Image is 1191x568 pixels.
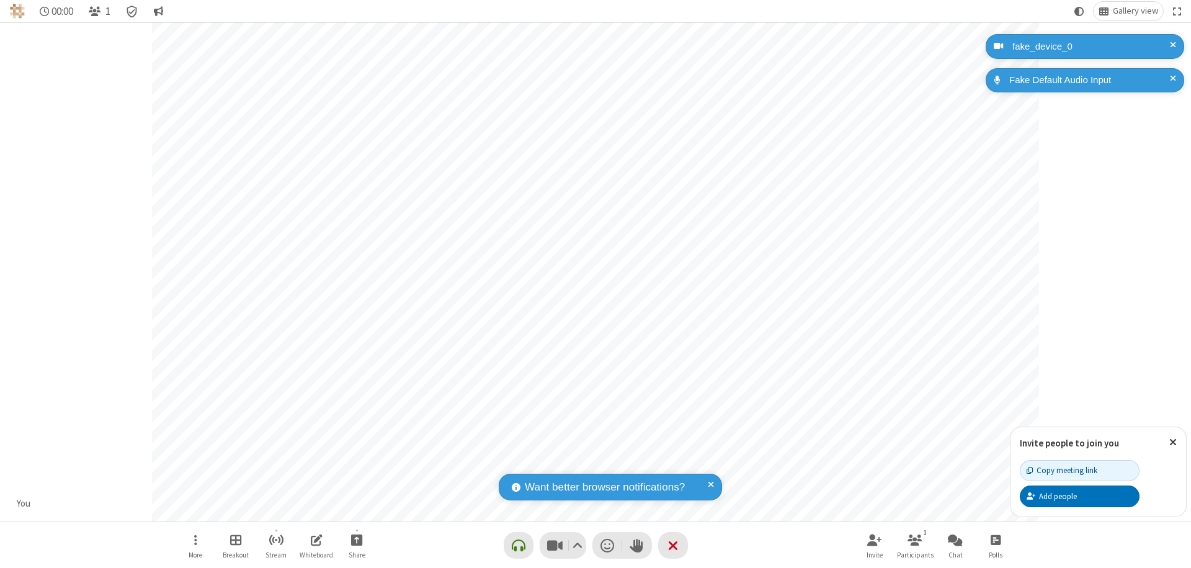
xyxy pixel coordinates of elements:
[105,6,110,17] span: 1
[658,532,688,559] button: End or leave meeting
[148,2,168,20] button: Conversation
[540,532,586,559] button: Stop video (⌘+Shift+V)
[1113,6,1158,16] span: Gallery view
[989,551,1002,559] span: Polls
[1020,486,1140,507] button: Add people
[1027,464,1097,476] div: Copy meeting link
[504,532,533,559] button: Connect your audio
[622,532,652,559] button: Raise hand
[35,2,79,20] div: Timer
[338,528,375,563] button: Start sharing
[298,528,335,563] button: Open shared whiteboard
[948,551,963,559] span: Chat
[10,4,25,19] img: QA Selenium DO NOT DELETE OR CHANGE
[83,2,115,20] button: Open participant list
[51,6,73,17] span: 00:00
[867,551,883,559] span: Invite
[1160,427,1186,458] button: Close popover
[856,528,893,563] button: Invite participants (⌘+Shift+I)
[937,528,974,563] button: Open chat
[525,479,685,495] span: Want better browser notifications?
[920,527,930,538] div: 1
[217,528,254,563] button: Manage Breakout Rooms
[300,551,333,559] span: Whiteboard
[223,551,249,559] span: Breakout
[12,497,35,511] div: You
[1005,73,1175,87] div: Fake Default Audio Input
[349,551,365,559] span: Share
[592,532,622,559] button: Send a reaction
[897,551,934,559] span: Participants
[120,2,144,20] div: Meeting details Encryption enabled
[257,528,295,563] button: Start streaming
[1020,437,1119,449] label: Invite people to join you
[569,532,586,559] button: Video setting
[896,528,934,563] button: Open participant list
[1020,460,1140,481] button: Copy meeting link
[189,551,202,559] span: More
[1008,40,1175,54] div: fake_device_0
[1168,2,1187,20] button: Fullscreen
[1069,2,1089,20] button: Using system theme
[1094,2,1163,20] button: Change layout
[977,528,1014,563] button: Open poll
[265,551,287,559] span: Stream
[177,528,214,563] button: Open menu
